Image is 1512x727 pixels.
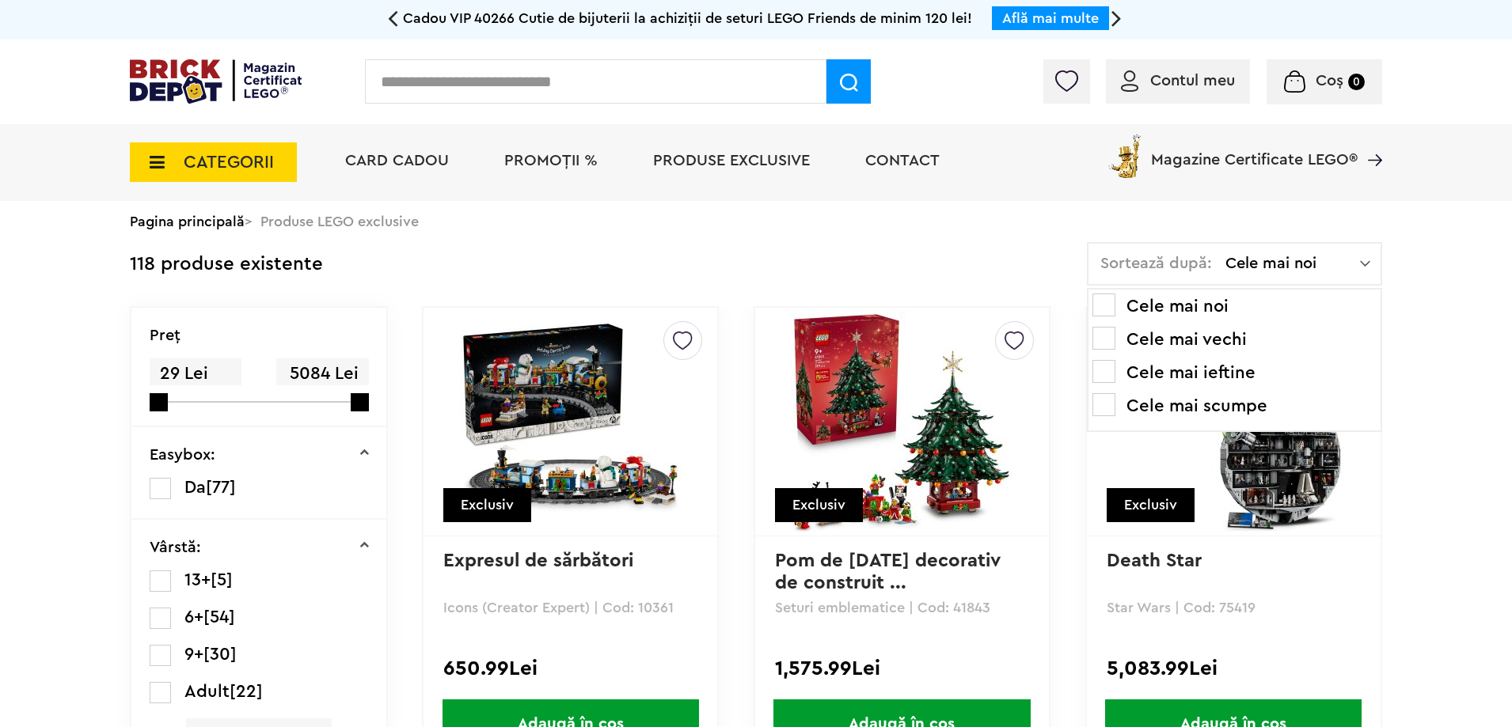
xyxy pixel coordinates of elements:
[184,571,211,589] span: 13+
[203,646,237,663] span: [30]
[1100,256,1212,271] span: Sortează după:
[775,488,863,522] div: Exclusiv
[1092,327,1377,352] li: Cele mai vechi
[1358,131,1382,147] a: Magazine Certificate LEGO®
[1225,256,1360,271] span: Cele mai noi
[206,479,236,496] span: [77]
[1107,658,1361,679] div: 5,083.99Lei
[1316,73,1343,89] span: Coș
[184,153,274,171] span: CATEGORII
[653,153,810,168] a: Produse exclusive
[775,658,1029,679] div: 1,575.99Lei
[775,600,1029,615] p: Seturi emblematice | Cod: 41843
[184,479,206,496] span: Da
[203,608,235,626] span: [54]
[276,358,368,389] span: 5084 Lei
[1151,131,1358,168] span: Magazine Certificate LEGO®
[150,540,201,555] p: Vârstă:
[1092,360,1377,385] li: Cele mai ieftine
[150,447,215,463] p: Easybox:
[345,153,449,168] a: Card Cadou
[150,328,180,343] p: Preţ
[1107,600,1361,615] p: Star Wars | Cod: 75419
[791,311,1012,532] img: Pom de Crăciun decorativ de construit în familie
[130,214,245,229] a: Pagina principală
[504,153,598,168] a: PROMOȚII %
[443,600,697,615] p: Icons (Creator Expert) | Cod: 10361
[443,488,531,522] div: Exclusiv
[460,311,682,532] img: Expresul de sărbători
[1150,73,1235,89] span: Contul meu
[1092,293,1377,319] li: Cele mai noi
[403,11,972,25] span: Cadou VIP 40266 Cutie de bijuterii la achiziții de seturi LEGO Friends de minim 120 lei!
[443,551,633,570] a: Expresul de sărbători
[230,683,263,700] span: [22]
[130,242,323,287] div: 118 produse existente
[1107,551,1202,570] a: Death Star
[1002,11,1099,25] a: Află mai multe
[184,683,230,700] span: Adult
[775,551,1006,593] a: Pom de [DATE] decorativ de construit ...
[184,608,203,626] span: 6+
[130,201,1382,242] div: > Produse LEGO exclusive
[1107,488,1195,522] div: Exclusiv
[1121,73,1235,89] a: Contul meu
[184,646,203,663] span: 9+
[1092,393,1377,418] li: Cele mai scumpe
[865,153,940,168] a: Contact
[443,658,697,679] div: 650.99Lei
[1348,74,1365,90] small: 0
[211,571,233,589] span: [5]
[150,358,241,389] span: 29 Lei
